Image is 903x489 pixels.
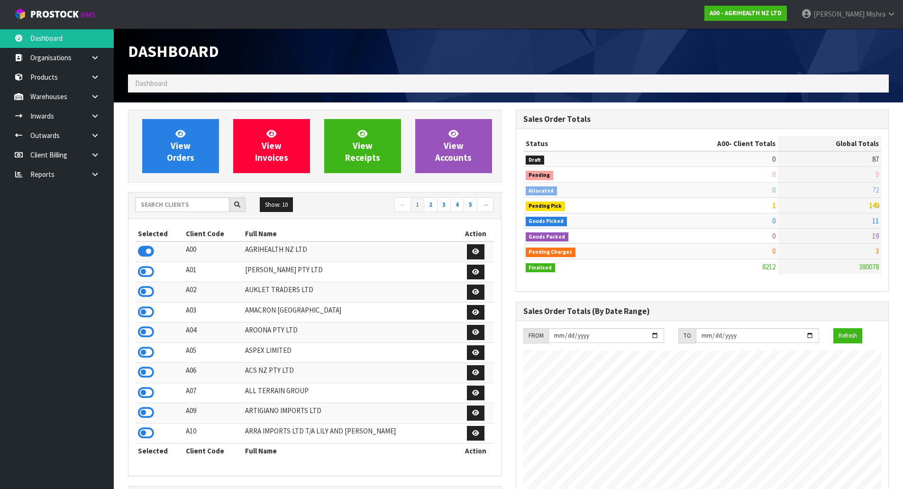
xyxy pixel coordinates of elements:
[477,197,493,212] a: →
[136,443,183,459] th: Selected
[183,342,243,363] td: A05
[450,197,464,212] a: 4
[142,119,219,173] a: ViewOrders
[322,197,494,214] nav: Page navigation
[876,247,879,256] span: 3
[136,197,229,212] input: Search clients
[243,342,457,363] td: ASPEX LIMITED
[243,423,457,443] td: ARRA IMPORTS LTD T/A LILY AND [PERSON_NAME]
[458,443,494,459] th: Action
[243,323,457,343] td: AROONA PTY LTD
[81,10,95,19] small: WMS
[772,247,775,256] span: 0
[260,197,293,212] button: Show: 10
[183,443,243,459] th: Client Code
[415,119,492,173] a: ViewAccounts
[526,248,576,257] span: Pending Charges
[772,231,775,240] span: 0
[872,216,879,225] span: 11
[523,115,882,124] h3: Sales Order Totals
[526,263,556,273] span: Finalised
[167,128,194,164] span: View Orders
[458,226,494,241] th: Action
[136,226,183,241] th: Selected
[772,170,775,179] span: 0
[437,197,451,212] a: 3
[183,383,243,403] td: A07
[394,197,411,212] a: ←
[869,201,879,210] span: 149
[183,323,243,343] td: A04
[523,328,548,343] div: FROM
[243,226,457,241] th: Full Name
[14,8,26,20] img: cube-alt.png
[183,226,243,241] th: Client Code
[183,282,243,303] td: A02
[523,136,642,151] th: Status
[717,139,729,148] span: A00
[135,79,167,88] span: Dashboard
[859,262,879,271] span: 380078
[255,128,288,164] span: View Invoices
[526,217,567,226] span: Goods Picked
[872,185,879,194] span: 72
[872,155,879,164] span: 87
[678,328,696,343] div: TO
[813,9,865,18] span: [PERSON_NAME]
[183,302,243,323] td: A03
[641,136,778,151] th: - Client Totals
[833,328,862,343] button: Refresh
[243,262,457,282] td: [PERSON_NAME] PTY LTD
[410,197,424,212] a: 1
[778,136,881,151] th: Global Totals
[526,186,557,196] span: Allocated
[772,155,775,164] span: 0
[435,128,472,164] span: View Accounts
[243,383,457,403] td: ALL TERRAIN GROUP
[866,9,885,18] span: Mishra
[183,262,243,282] td: A01
[424,197,438,212] a: 2
[233,119,310,173] a: ViewInvoices
[772,185,775,194] span: 0
[704,6,787,21] a: A00 - AGRIHEALTH NZ LTD
[872,231,879,240] span: 19
[30,8,79,20] span: ProStock
[128,41,219,61] span: Dashboard
[526,232,569,242] span: Goods Packed
[243,443,457,459] th: Full Name
[772,216,775,225] span: 0
[243,282,457,303] td: AUKLET TRADERS LTD
[324,119,401,173] a: ViewReceipts
[464,197,477,212] a: 5
[243,302,457,323] td: AMACRON [GEOGRAPHIC_DATA]
[345,128,380,164] span: View Receipts
[772,201,775,210] span: 1
[526,156,545,165] span: Draft
[710,9,782,17] strong: A00 - AGRIHEALTH NZ LTD
[523,307,882,316] h3: Sales Order Totals (By Date Range)
[183,423,243,443] td: A10
[526,171,554,180] span: Pending
[183,363,243,383] td: A06
[526,202,566,211] span: Pending Pick
[183,241,243,262] td: A00
[243,363,457,383] td: ACS NZ PTY LTD
[243,241,457,262] td: AGRIHEALTH NZ LTD
[762,262,775,271] span: 8212
[243,403,457,424] td: ARTIGIANO IMPORTS LTD
[876,170,879,179] span: 9
[183,403,243,424] td: A09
